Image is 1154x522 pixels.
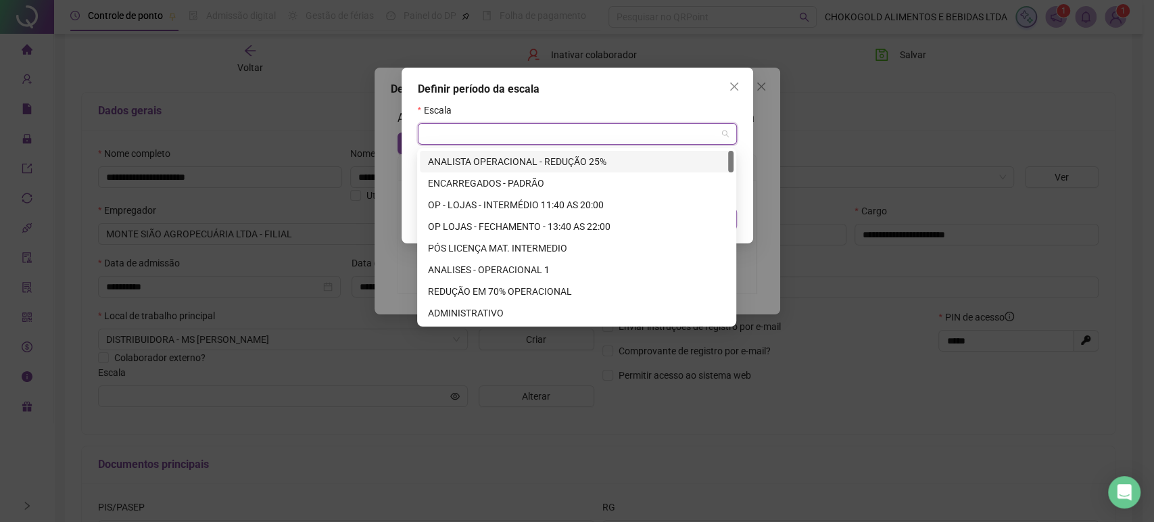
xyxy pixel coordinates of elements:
div: ENCARREGADOS - PADRÃO [420,172,734,194]
div: ADMINISTRATIVO [420,302,734,324]
div: OP LOJAS - FECHAMENTO - 13:40 AS 22:00 [420,216,734,237]
div: ANALISES - OPERACIONAL 1 [428,262,725,277]
div: ANALISTA OPERACIONAL - REDUÇÃO 25% [428,154,725,169]
label: Escala [418,103,460,118]
div: ANALISTA OPERACIONAL - REDUÇÃO 25% [420,151,734,172]
div: ENCARREGADOS - PADRÃO [428,176,725,191]
div: OP - LOJAS - INTERMÉDIO 11:40 AS 20:00 [420,194,734,216]
div: REDUÇÃO EM 70% OPERACIONAL [428,284,725,299]
div: OP - LOJAS - INTERMÉDIO 11:40 AS 20:00 [428,197,725,212]
div: ADMINISTRATIVO [428,306,725,321]
div: PÓS LICENÇA MAT. INTERMEDIO [428,241,725,256]
div: Definir período da escala [418,81,737,97]
div: OP LOJAS - FECHAMENTO - 13:40 AS 22:00 [428,219,725,234]
div: REDUÇÃO EM 70% OPERACIONAL [420,281,734,302]
div: Open Intercom Messenger [1108,476,1140,508]
div: ANALISES - OPERACIONAL 1 [420,259,734,281]
div: PÓS LICENÇA MAT. INTERMEDIO [420,237,734,259]
button: Close [723,76,745,97]
span: close [729,81,740,92]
